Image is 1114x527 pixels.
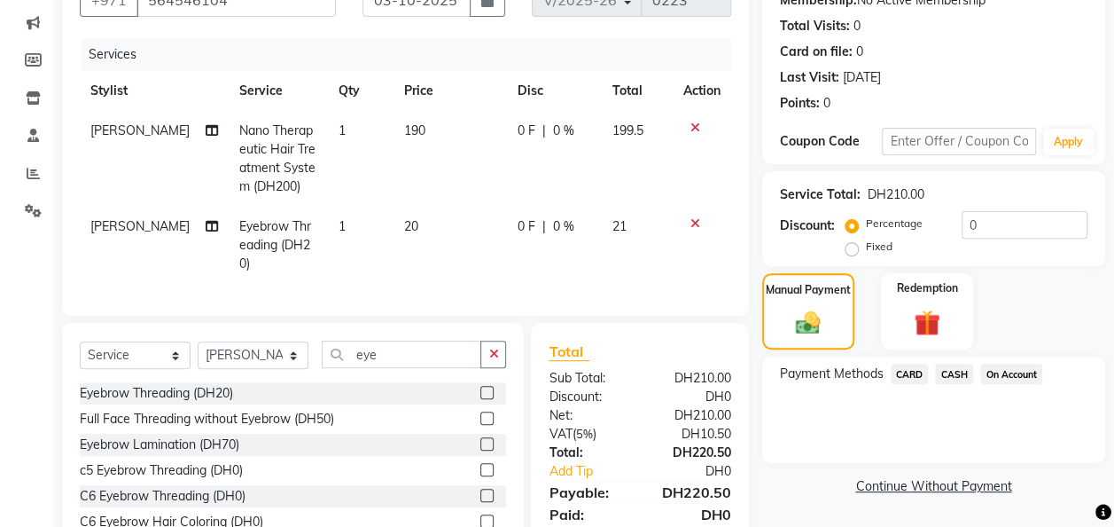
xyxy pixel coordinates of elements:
div: 0 [853,17,861,35]
span: CASH [935,364,973,384]
span: On Account [980,364,1042,384]
span: 199.5 [612,122,643,138]
span: 0 F [518,122,535,140]
div: Services [82,38,744,71]
span: 20 [404,218,418,234]
div: Payable: [535,482,640,503]
span: Payment Methods [780,365,884,383]
th: Total [602,71,673,111]
span: Nano Therapeutic Hair Treatment System (DH200) [239,122,316,194]
div: DH10.50 [640,425,744,444]
span: 0 % [553,217,574,236]
span: 1 [339,122,346,138]
div: c5 Eyebrow Threading (DH0) [80,461,243,480]
div: ( ) [535,425,640,444]
div: Coupon Code [780,132,883,151]
th: Price [393,71,508,111]
div: DH210.00 [868,185,924,204]
div: DH0 [640,388,744,406]
div: Total Visits: [780,17,850,35]
th: Stylist [80,71,229,111]
div: [DATE] [843,68,881,87]
div: Eyebrow Threading (DH20) [80,384,233,403]
a: Add Tip [535,462,657,481]
div: Service Total: [780,185,861,204]
div: Total: [535,444,640,462]
span: [PERSON_NAME] [90,218,190,234]
div: 0 [856,43,863,61]
a: Continue Without Payment [766,477,1102,496]
th: Action [673,71,731,111]
div: Eyebrow Lamination (DH70) [80,436,239,454]
label: Fixed [866,239,892,255]
div: Paid: [535,504,640,525]
div: Last Visit: [780,68,839,87]
div: Discount: [535,388,640,406]
span: Total [549,342,589,361]
div: DH0 [640,504,744,525]
div: DH210.00 [640,406,744,425]
div: DH210.00 [640,369,744,388]
span: CARD [891,364,929,384]
th: Service [229,71,328,111]
input: Enter Offer / Coupon Code [882,128,1036,155]
span: 0 % [553,122,574,140]
input: Search or Scan [322,341,481,368]
div: Points: [780,94,820,113]
img: _gift.svg [906,307,948,340]
div: DH220.50 [640,482,744,503]
div: Sub Total: [535,369,640,388]
span: 1 [339,218,346,234]
div: Card on file: [780,43,853,61]
div: Full Face Threading without Eyebrow (DH50) [80,410,334,429]
div: C6 Eyebrow Threading (DH0) [80,487,245,506]
div: DH0 [658,462,744,481]
span: | [542,217,546,236]
span: | [542,122,546,140]
span: 5% [575,427,592,441]
label: Percentage [866,216,923,232]
span: [PERSON_NAME] [90,122,190,138]
img: _cash.svg [788,309,828,337]
th: Disc [507,71,602,111]
span: Eyebrow Threading (DH20) [239,218,311,271]
label: Redemption [897,280,958,296]
button: Apply [1043,129,1094,155]
label: Manual Payment [766,282,851,298]
div: Net: [535,406,640,425]
th: Qty [328,71,393,111]
div: Discount: [780,216,835,235]
div: DH220.50 [640,444,744,462]
span: 190 [404,122,425,138]
span: 0 F [518,217,535,236]
span: 21 [612,218,627,234]
div: 0 [823,94,830,113]
span: Vat [549,426,572,442]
